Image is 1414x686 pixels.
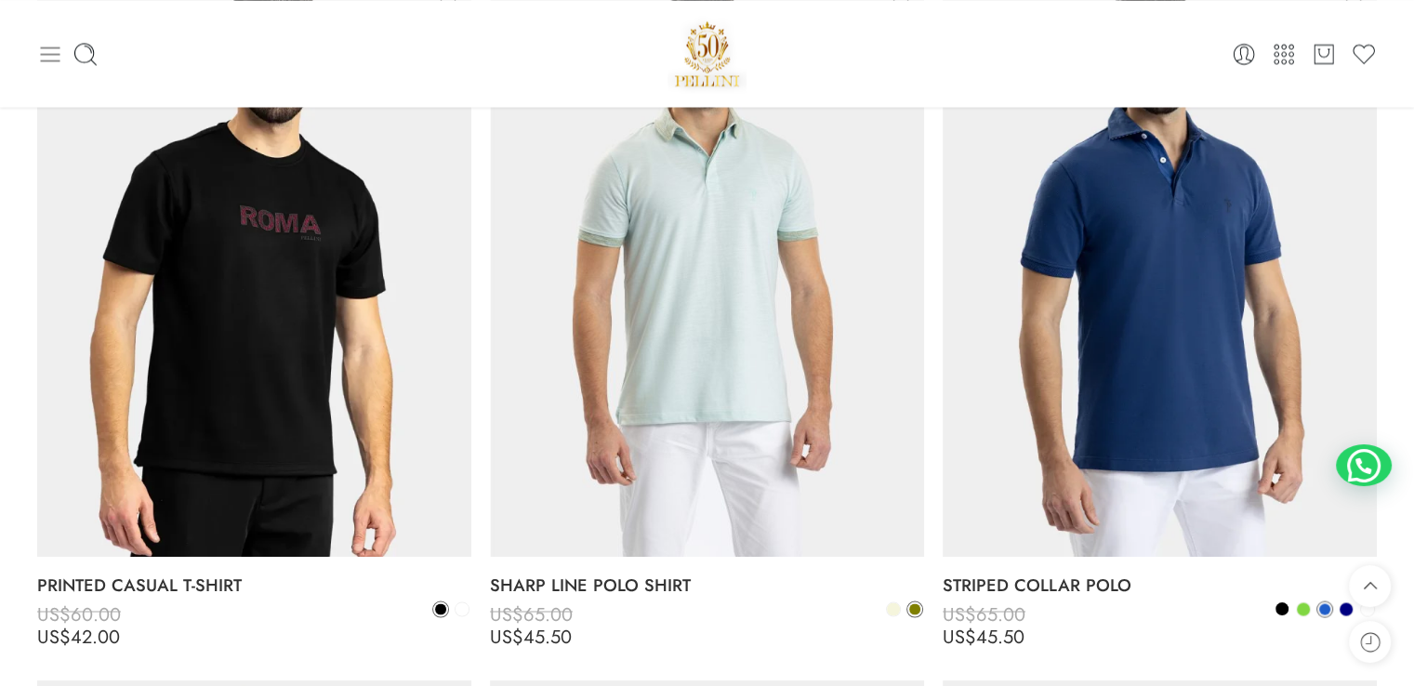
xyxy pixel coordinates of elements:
[37,600,121,627] bdi: 60.00
[490,623,523,650] span: US$
[432,600,449,617] a: Black
[490,566,924,603] a: SHARP LINE POLO SHIRT
[37,623,71,650] span: US$
[943,623,976,650] span: US$
[943,566,1377,603] a: STRIPED COLLAR POLO
[37,600,71,627] span: US$
[885,600,902,617] a: Beige
[943,600,976,627] span: US$
[454,600,470,617] a: White
[1231,41,1257,67] a: Login / Register
[1295,600,1312,617] a: Green
[37,623,120,650] bdi: 42.00
[1274,600,1290,617] a: Black
[943,600,1025,627] bdi: 65.00
[667,14,747,93] a: Pellini -
[490,623,572,650] bdi: 45.50
[1351,41,1377,67] a: Wishlist
[943,623,1024,650] bdi: 45.50
[906,600,923,617] a: Olive
[490,600,573,627] bdi: 65.00
[667,14,747,93] img: Pellini
[490,600,523,627] span: US$
[1338,600,1355,617] a: Navy
[1316,600,1333,617] a: Indigo
[1311,41,1337,67] a: Cart
[37,566,471,603] a: PRINTED CASUAL T-SHIRT
[1359,600,1376,617] a: White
